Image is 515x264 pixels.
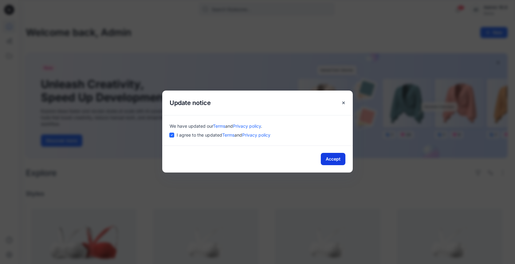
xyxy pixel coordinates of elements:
button: Accept [321,153,345,165]
a: Terms [222,132,234,138]
span: and [234,132,242,138]
div: We have updated our . [170,123,345,129]
a: Privacy policy [233,123,261,129]
span: I agree to the updated [177,132,270,138]
button: Close [338,97,349,108]
span: and [225,123,233,129]
a: Terms [213,123,225,129]
h5: Update notice [162,91,218,115]
a: Privacy policy [242,132,270,138]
